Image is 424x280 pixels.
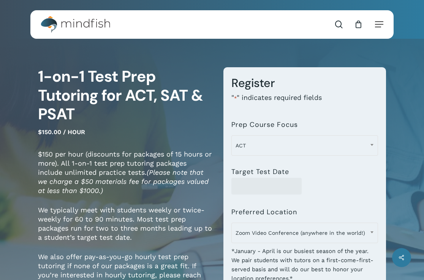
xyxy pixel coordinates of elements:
span: $150.00 / hour [38,128,85,136]
span: ACT [231,135,378,156]
p: We typically meet with students weekly or twice-weekly for 60 to 90 minutes. Most test prep packa... [38,206,212,252]
span: Zoom Video Conference (anywhere in the world!) [232,225,377,241]
h1: 1-on-1 Test Prep Tutoring for ACT, SAT & PSAT [38,67,212,123]
em: (Please note that we charge a $50 materials fee for packages valued at less than $1000.) [38,168,209,195]
header: Main Menu [30,10,394,39]
p: $150 per hour (discounts for packages of 15 hours or more). All 1-on-1 test prep tutoring package... [38,150,212,206]
label: Target Test Date [231,168,289,176]
label: Prep Course Focus [231,121,298,128]
a: Cart [354,20,362,28]
label: Preferred Location [231,208,297,216]
h3: Register [231,76,378,90]
p: " " indicates required fields [231,93,378,113]
span: ACT [232,138,377,153]
span: Zoom Video Conference (anywhere in the world!) [231,223,378,243]
a: Navigation Menu [375,21,383,28]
